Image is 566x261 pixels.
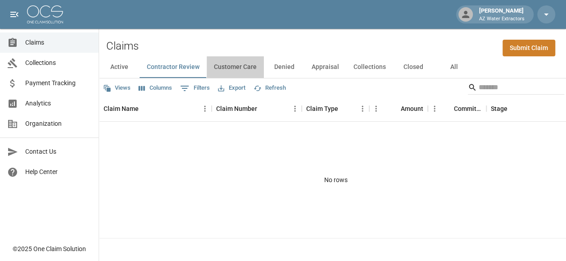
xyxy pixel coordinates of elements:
[212,96,302,121] div: Claim Number
[198,102,212,115] button: Menu
[428,102,441,115] button: Menu
[101,81,133,95] button: Views
[468,80,564,96] div: Search
[356,102,369,115] button: Menu
[388,102,401,115] button: Sort
[25,147,91,156] span: Contact Us
[475,6,528,23] div: [PERSON_NAME]
[106,40,139,53] h2: Claims
[104,96,139,121] div: Claim Name
[441,102,454,115] button: Sort
[434,56,474,78] button: All
[140,56,207,78] button: Contractor Review
[401,96,423,121] div: Amount
[25,167,91,177] span: Help Center
[25,99,91,108] span: Analytics
[393,56,434,78] button: Closed
[216,96,257,121] div: Claim Number
[454,96,482,121] div: Committed Amount
[207,56,264,78] button: Customer Care
[507,102,520,115] button: Sort
[99,56,140,78] button: Active
[491,96,507,121] div: Stage
[13,244,86,253] div: © 2025 One Claim Solution
[99,96,212,121] div: Claim Name
[369,96,428,121] div: Amount
[216,81,248,95] button: Export
[99,56,566,78] div: dynamic tabs
[288,102,302,115] button: Menu
[479,15,525,23] p: AZ Water Extractors
[27,5,63,23] img: ocs-logo-white-transparent.png
[25,78,91,88] span: Payment Tracking
[25,58,91,68] span: Collections
[25,119,91,128] span: Organization
[346,56,393,78] button: Collections
[257,102,270,115] button: Sort
[338,102,351,115] button: Sort
[369,102,383,115] button: Menu
[139,102,151,115] button: Sort
[428,96,486,121] div: Committed Amount
[5,5,23,23] button: open drawer
[251,81,288,95] button: Refresh
[503,40,555,56] a: Submit Claim
[25,38,91,47] span: Claims
[304,56,346,78] button: Appraisal
[178,81,212,96] button: Show filters
[306,96,338,121] div: Claim Type
[136,81,174,95] button: Select columns
[264,56,304,78] button: Denied
[302,96,369,121] div: Claim Type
